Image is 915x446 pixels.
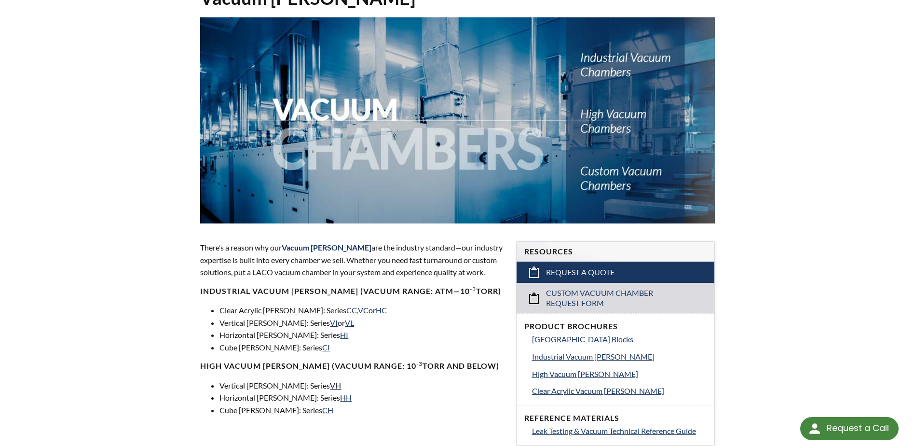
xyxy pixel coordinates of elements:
li: Horizontal [PERSON_NAME]: Series [219,329,504,341]
h4: High Vacuum [PERSON_NAME] (Vacuum range: 10 Torr and below) [200,361,504,371]
a: VL [345,318,354,327]
h4: Resources [524,247,707,257]
a: CH [322,405,333,415]
img: Vacuum Chambers [200,17,714,223]
span: Request a Quote [546,267,615,278]
a: [GEOGRAPHIC_DATA] Blocks [532,333,707,346]
span: Industrial Vacuum [PERSON_NAME] [532,352,655,361]
span: Leak Testing & Vacuum Technical Reference Guide [532,426,696,435]
span: Clear Acrylic Vacuum [PERSON_NAME] [532,386,664,395]
li: Vertical [PERSON_NAME]: Series [219,379,504,392]
a: VH [330,381,341,390]
sup: -3 [470,285,476,293]
a: VC [358,306,369,315]
a: Leak Testing & Vacuum Technical Reference Guide [532,425,707,437]
li: Cube [PERSON_NAME]: Series [219,341,504,354]
a: CC [346,306,357,315]
a: HC [376,306,387,315]
sup: -3 [416,360,423,367]
a: Custom Vacuum Chamber Request Form [517,283,714,313]
div: Request a Call [800,417,899,440]
h4: Product Brochures [524,321,707,332]
span: Custom Vacuum Chamber Request Form [546,288,686,308]
a: Request a Quote [517,262,714,283]
p: There’s a reason why our are the industry standard—our industry expertise is built into every cha... [200,241,504,279]
a: CI [322,343,330,352]
li: Cube [PERSON_NAME]: Series [219,404,504,417]
a: VI [330,318,338,327]
li: Horizontal [PERSON_NAME]: Series [219,391,504,404]
span: Vacuum [PERSON_NAME] [282,243,371,252]
a: High Vacuum [PERSON_NAME] [532,368,707,380]
h4: Reference Materials [524,413,707,423]
div: Request a Call [827,417,889,439]
h4: Industrial Vacuum [PERSON_NAME] (vacuum range: atm—10 Torr) [200,286,504,296]
span: [GEOGRAPHIC_DATA] Blocks [532,334,633,344]
a: Clear Acrylic Vacuum [PERSON_NAME] [532,385,707,397]
li: Clear Acrylic [PERSON_NAME]: Series , or [219,304,504,317]
a: HI [340,330,348,339]
a: Industrial Vacuum [PERSON_NAME] [532,350,707,363]
a: HH [340,393,352,402]
span: High Vacuum [PERSON_NAME] [532,369,638,378]
img: round button [807,421,822,436]
li: Vertical [PERSON_NAME]: Series or [219,317,504,329]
